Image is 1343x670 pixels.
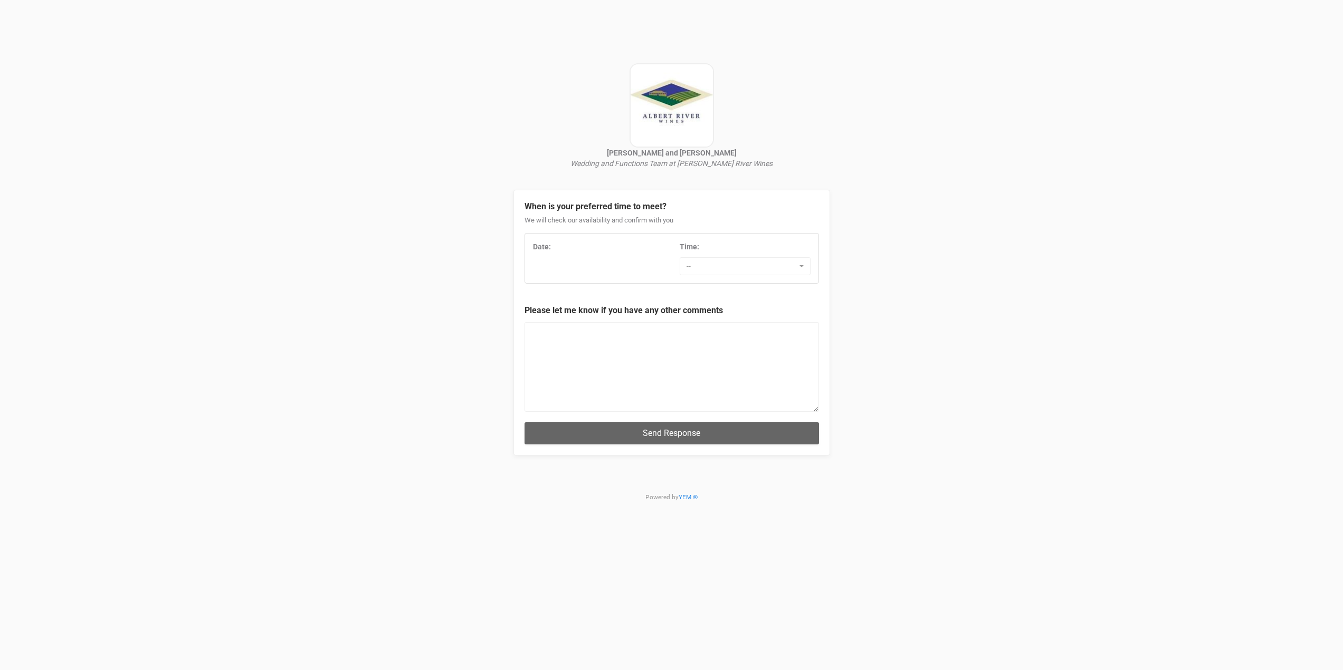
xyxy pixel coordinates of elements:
[525,201,819,213] legend: When is your preferred time to meet?
[687,261,797,271] span: --
[630,63,714,148] img: logo.JPG
[513,466,830,520] p: Powered by
[607,149,737,157] strong: [PERSON_NAME] and [PERSON_NAME]
[679,493,698,501] a: YEM ®
[525,216,819,234] div: We will check our availability and confirm with you
[525,422,819,444] button: Send Response
[680,242,699,251] strong: Time:
[680,257,811,275] button: --
[525,305,819,317] legend: Please let me know if you have any other comments
[570,159,773,168] i: Wedding and Functions Team at [PERSON_NAME] River Wines
[533,242,551,251] strong: Date:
